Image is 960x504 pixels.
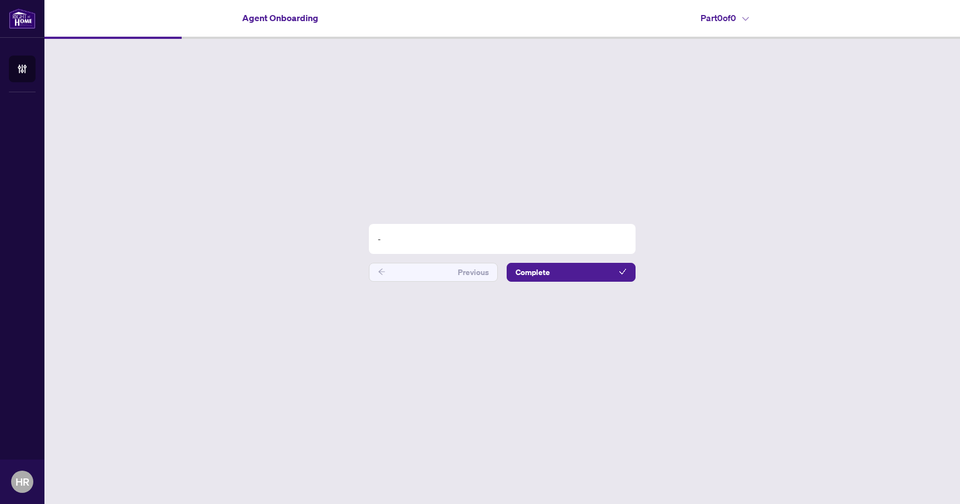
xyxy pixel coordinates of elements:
h4: Part 0 of 0 [701,11,749,24]
span: HR [16,474,29,490]
button: Open asap [916,465,949,498]
div: - [369,224,636,254]
button: Previous [369,263,498,282]
button: Complete [507,263,636,282]
h4: Agent Onboarding [242,11,318,24]
span: Complete [516,263,550,281]
span: check [619,268,627,276]
img: logo [9,8,36,29]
